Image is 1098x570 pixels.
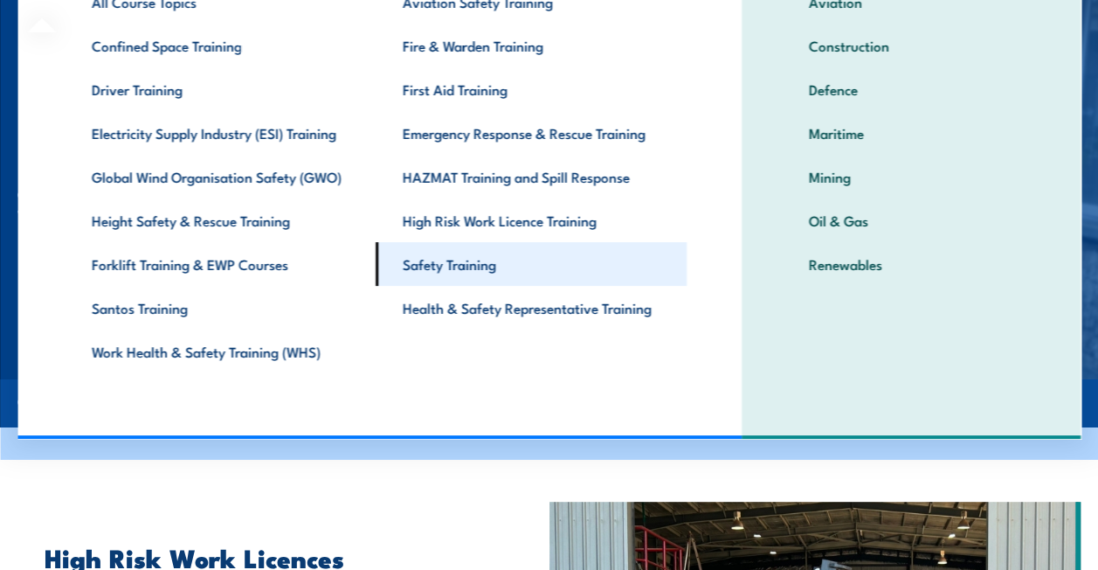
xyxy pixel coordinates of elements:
[64,155,375,198] a: Global Wind Organisation Safety (GWO)
[375,198,686,242] a: High Risk Work Licence Training
[781,24,1040,67] a: Construction
[375,67,686,111] a: First Aid Training
[64,242,375,286] a: Forklift Training & EWP Courses
[64,67,375,111] a: Driver Training
[375,286,686,330] a: Health & Safety Representative Training
[375,111,686,155] a: Emergency Response & Rescue Training
[375,242,686,286] a: Safety Training
[64,24,375,67] a: Confined Space Training
[45,546,523,568] h2: High Risk Work Licences
[64,330,375,373] a: Work Health & Safety Training (WHS)
[375,155,686,198] a: HAZMAT Training and Spill Response
[781,111,1040,155] a: Maritime
[64,111,375,155] a: Electricity Supply Industry (ESI) Training
[781,242,1040,286] a: Renewables
[64,286,375,330] a: Santos Training
[781,155,1040,198] a: Mining
[781,67,1040,111] a: Defence
[64,198,375,242] a: Height Safety & Rescue Training
[375,24,686,67] a: Fire & Warden Training
[781,198,1040,242] a: Oil & Gas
